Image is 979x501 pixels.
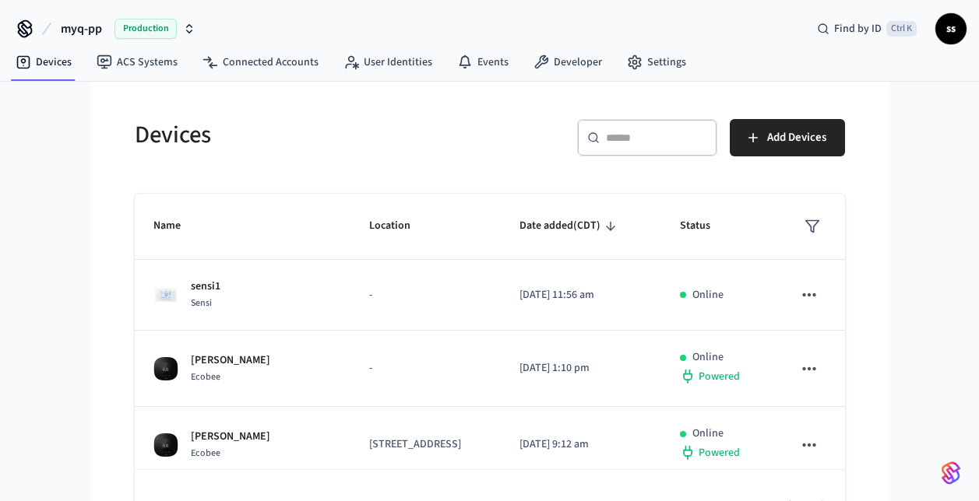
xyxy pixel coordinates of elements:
span: Ecobee [191,370,220,384]
span: Production [114,19,177,39]
a: Events [445,48,521,76]
a: ACS Systems [84,48,190,76]
p: [DATE] 9:12 am [519,436,643,453]
span: ss [937,15,965,43]
img: ecobee_lite_3 [153,356,178,381]
a: User Identities [331,48,445,76]
img: SeamLogoGradient.69752ec5.svg [942,461,960,485]
button: Add Devices [730,119,845,156]
a: Devices [3,48,84,76]
span: Add Devices [767,128,826,148]
span: Location [369,214,431,238]
p: Online [692,349,724,366]
p: - [369,360,482,377]
p: [DATE] 11:56 am [519,287,643,303]
img: Sensi Smart Thermostat (White) [153,282,178,307]
span: Date added(CDT) [519,214,621,238]
span: Sensi [191,296,212,310]
h5: Devices [135,119,481,151]
p: [STREET_ADDRESS] [369,436,482,453]
span: Powered [699,445,740,461]
span: Ctrl K [886,21,917,37]
p: sensi1 [191,279,220,295]
a: Settings [615,48,699,76]
span: Powered [699,369,740,384]
div: Find by IDCtrl K [805,15,929,43]
a: Connected Accounts [190,48,331,76]
p: [PERSON_NAME] [191,429,270,445]
p: - [369,287,482,303]
span: Status [680,214,731,238]
p: Online [692,426,724,442]
span: Ecobee [191,447,220,460]
span: Name [153,214,201,238]
p: Online [692,287,724,303]
a: Developer [521,48,615,76]
span: Find by ID [834,21,882,37]
p: [DATE] 1:10 pm [519,360,643,377]
img: ecobee_lite_3 [153,433,178,457]
span: myq-pp [61,19,102,38]
button: ss [935,13,967,44]
p: [PERSON_NAME] [191,352,270,369]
